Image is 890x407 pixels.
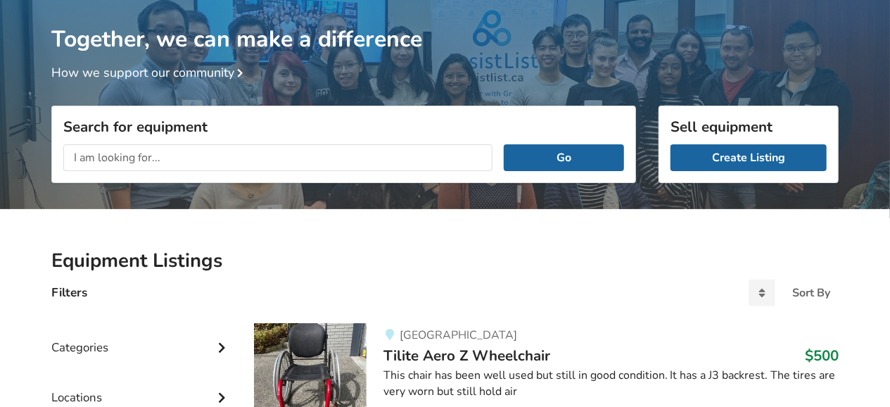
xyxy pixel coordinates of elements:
span: Tilite Aero Z Wheelchair [383,346,550,365]
h3: Sell equipment [670,118,827,136]
h3: Search for equipment [63,118,624,136]
button: Go [504,144,624,171]
div: This chair has been well used but still in good condition. It has a J3 backrest. The tires are ve... [383,368,839,400]
a: How we support our community [51,64,248,81]
h3: $500 [805,346,839,365]
input: I am looking for... [63,144,492,171]
div: Categories [51,312,231,362]
span: [GEOGRAPHIC_DATA] [400,327,517,343]
h4: Filters [51,284,87,301]
div: Sort By [792,287,830,299]
a: Create Listing [670,144,827,171]
h2: Equipment Listings [51,249,839,273]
